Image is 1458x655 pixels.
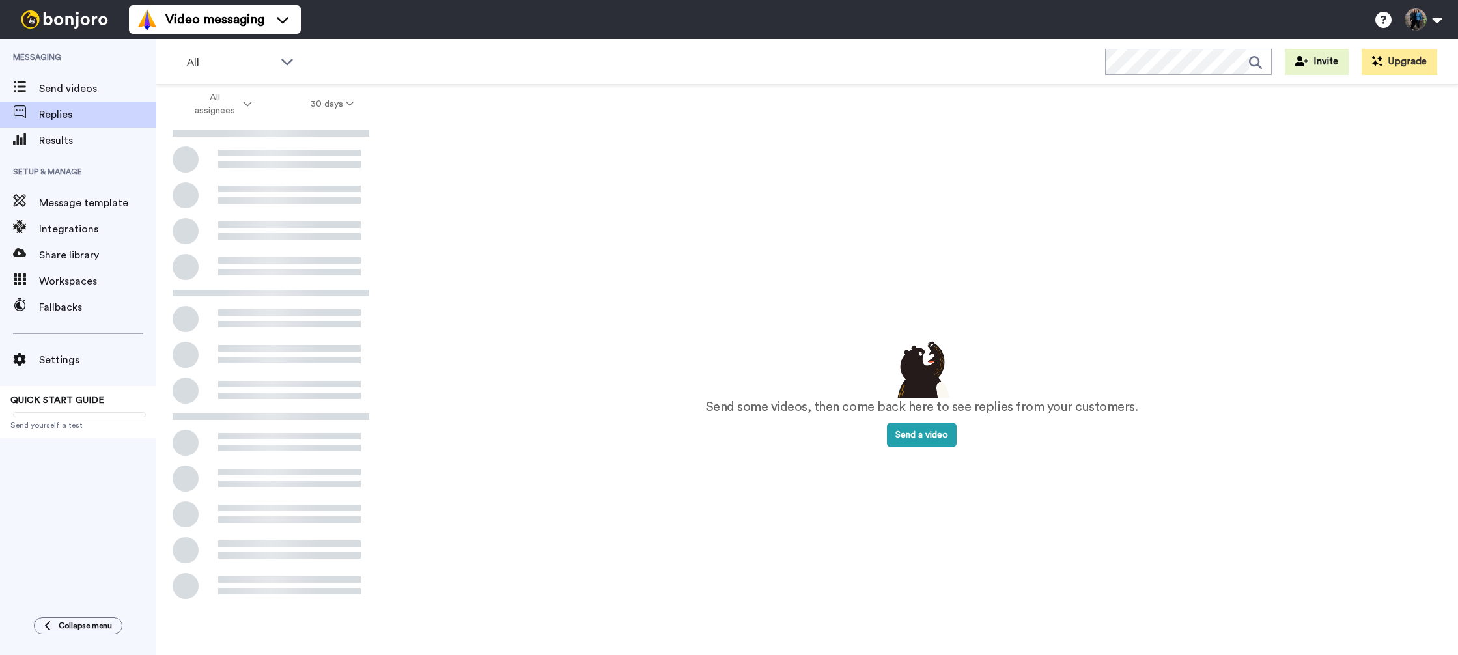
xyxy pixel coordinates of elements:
[165,10,264,29] span: Video messaging
[39,133,156,148] span: Results
[887,430,957,439] a: Send a video
[39,273,156,289] span: Workspaces
[39,81,156,96] span: Send videos
[39,300,156,315] span: Fallbacks
[34,617,122,634] button: Collapse menu
[59,620,112,631] span: Collapse menu
[39,195,156,211] span: Message template
[1285,49,1349,75] button: Invite
[890,338,955,398] img: results-emptystates.png
[10,420,146,430] span: Send yourself a test
[887,423,957,447] button: Send a video
[39,221,156,237] span: Integrations
[706,398,1138,417] p: Send some videos, then come back here to see replies from your customers.
[16,10,113,29] img: bj-logo-header-white.svg
[188,91,241,117] span: All assignees
[10,396,104,405] span: QUICK START GUIDE
[281,92,384,116] button: 30 days
[39,352,156,368] span: Settings
[39,247,156,263] span: Share library
[1362,49,1437,75] button: Upgrade
[187,55,274,70] span: All
[159,86,281,122] button: All assignees
[39,107,156,122] span: Replies
[137,9,158,30] img: vm-color.svg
